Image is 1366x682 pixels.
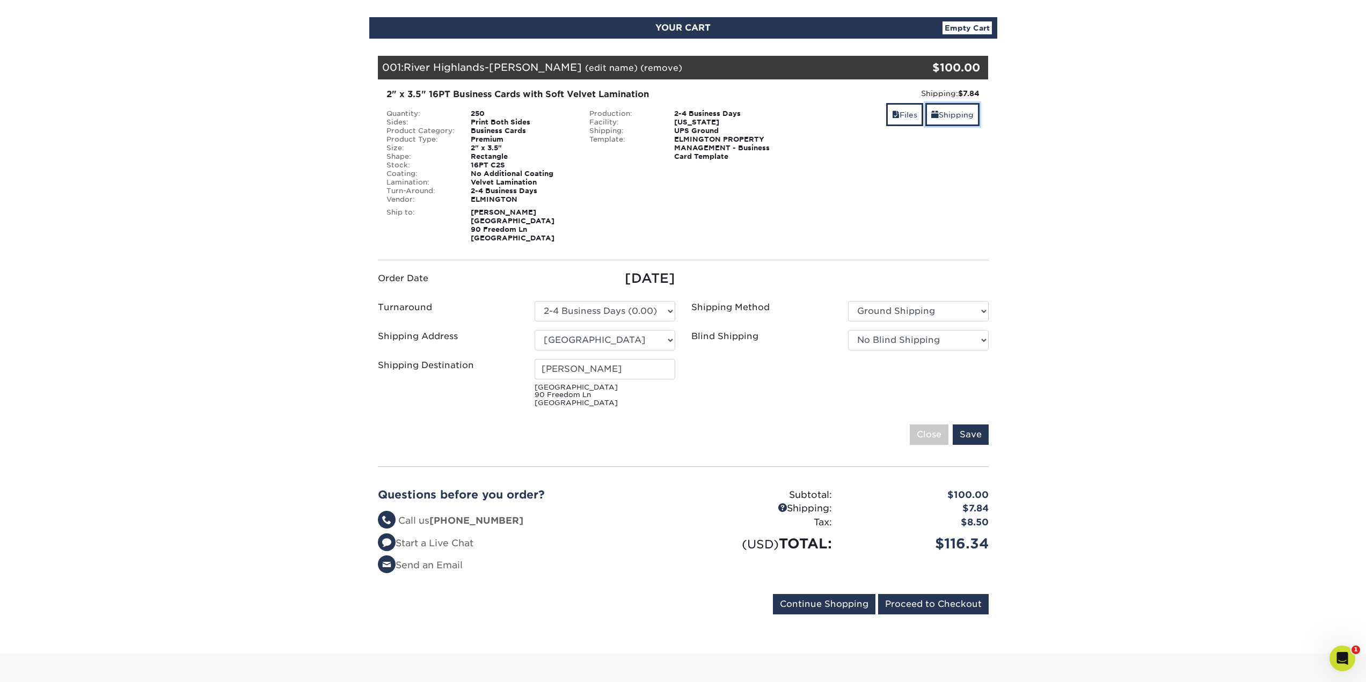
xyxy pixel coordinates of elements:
[666,109,785,118] div: 2-4 Business Days
[581,127,666,135] div: Shipping:
[1330,646,1355,671] iframe: Intercom live chat
[378,195,463,204] div: Vendor:
[378,56,887,79] div: 001:
[666,135,785,161] div: ELMINGTON PROPERTY MANAGEMENT - Business Card Template
[683,488,840,502] div: Subtotal:
[463,178,581,187] div: Velvet Lamination
[378,127,463,135] div: Product Category:
[640,63,682,73] a: (remove)
[581,109,666,118] div: Production:
[691,301,770,314] label: Shipping Method
[958,89,980,98] strong: $7.84
[683,516,840,530] div: Tax:
[910,424,948,445] input: Close
[535,269,675,288] div: [DATE]
[535,384,675,407] small: [GEOGRAPHIC_DATA] 90 Freedom Ln [GEOGRAPHIC_DATA]
[471,208,554,242] strong: [PERSON_NAME] [GEOGRAPHIC_DATA] 90 Freedom Ln [GEOGRAPHIC_DATA]
[463,144,581,152] div: 2" x 3.5"
[378,538,473,548] a: Start a Live Chat
[378,109,463,118] div: Quantity:
[793,88,980,99] div: Shipping:
[378,187,463,195] div: Turn-Around:
[378,152,463,161] div: Shape:
[1352,646,1360,654] span: 1
[378,135,463,144] div: Product Type:
[378,514,675,528] li: Call us
[840,488,997,502] div: $100.00
[463,109,581,118] div: 250
[378,560,463,570] a: Send an Email
[840,502,997,516] div: $7.84
[943,21,992,34] a: Empty Cart
[840,516,997,530] div: $8.50
[463,135,581,144] div: Premium
[378,208,463,243] div: Ship to:
[404,61,582,73] span: River Highlands-[PERSON_NAME]
[773,594,875,614] input: Continue Shopping
[742,537,779,551] small: (USD)
[581,135,666,161] div: Template:
[683,502,840,516] div: Shipping:
[378,144,463,152] div: Size:
[463,187,581,195] div: 2-4 Business Days
[378,488,675,501] h2: Questions before you order?
[666,127,785,135] div: UPS Ground
[429,515,523,526] strong: [PHONE_NUMBER]
[463,170,581,178] div: No Additional Coating
[887,60,981,76] div: $100.00
[892,111,900,119] span: files
[878,594,989,614] input: Proceed to Checkout
[925,103,980,126] a: Shipping
[378,359,474,372] label: Shipping Destination
[666,118,785,127] div: [US_STATE]
[691,330,758,343] label: Blind Shipping
[378,118,463,127] div: Sides:
[581,118,666,127] div: Facility:
[931,111,939,119] span: shipping
[683,533,840,554] div: TOTAL:
[463,195,581,204] div: ELMINGTON
[463,152,581,161] div: Rectangle
[378,330,458,343] label: Shipping Address
[463,127,581,135] div: Business Cards
[463,161,581,170] div: 16PT C2S
[953,424,989,445] input: Save
[378,301,432,314] label: Turnaround
[378,178,463,187] div: Lamination:
[378,170,463,178] div: Coating:
[585,63,638,73] a: (edit name)
[378,161,463,170] div: Stock:
[655,23,711,33] span: YOUR CART
[378,272,428,285] label: Order Date
[463,118,581,127] div: Print Both Sides
[386,88,777,101] div: 2" x 3.5" 16PT Business Cards with Soft Velvet Lamination
[840,533,997,554] div: $116.34
[886,103,923,126] a: Files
